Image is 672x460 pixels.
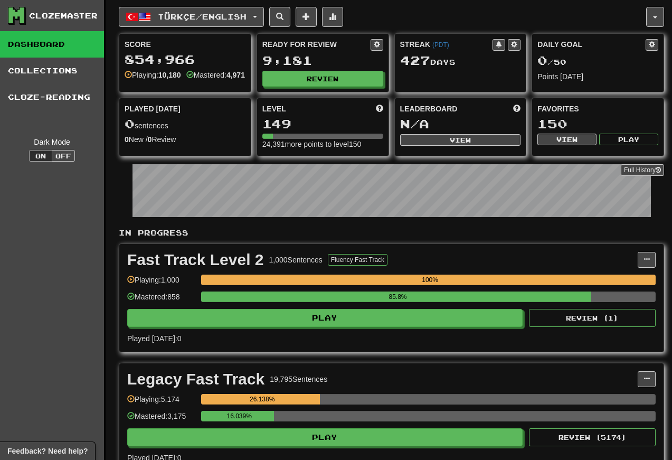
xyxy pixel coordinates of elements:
div: Playing: 1,000 [127,275,196,292]
span: Leaderboard [400,104,458,114]
div: Ready for Review [262,39,371,50]
div: Fast Track Level 2 [127,252,264,268]
span: Played [DATE]: 0 [127,334,181,343]
div: Score [125,39,245,50]
div: 100% [204,275,656,285]
div: 16.039% [204,411,274,421]
div: 854,966 [125,53,245,66]
div: 19,795 Sentences [270,374,327,384]
div: 150 [537,117,658,130]
strong: 10,180 [158,71,181,79]
button: Search sentences [269,7,290,27]
a: Full History [621,164,664,176]
button: View [537,134,597,145]
div: Legacy Fast Track [127,371,264,387]
strong: 0 [148,135,152,144]
div: Dark Mode [8,137,96,147]
button: Play [599,134,658,145]
button: Review (1) [529,309,656,327]
span: 427 [400,53,430,68]
div: 85.8% [204,292,591,302]
span: This week in points, UTC [513,104,520,114]
div: sentences [125,117,245,131]
div: Favorites [537,104,658,114]
button: On [29,150,52,162]
span: 0 [125,116,135,131]
span: Level [262,104,286,114]
div: Mastered: 858 [127,292,196,309]
div: Daily Goal [537,39,646,51]
strong: 4,971 [226,71,245,79]
div: Playing: [125,70,181,80]
div: Points [DATE] [537,71,658,82]
div: Day s [400,54,521,68]
button: Play [127,309,523,327]
span: Score more points to level up [376,104,383,114]
button: Add sentence to collection [296,7,317,27]
div: 9,181 [262,54,383,67]
div: 24,391 more points to level 150 [262,139,383,149]
div: 1,000 Sentences [269,255,323,265]
div: 26.138% [204,394,320,405]
div: Playing: 5,174 [127,394,196,411]
span: / 50 [537,58,566,67]
button: Review (5174) [529,428,656,446]
p: In Progress [119,228,664,238]
button: Fluency Fast Track [328,254,387,266]
div: New / Review [125,134,245,145]
button: Play [127,428,523,446]
strong: 0 [125,135,129,144]
button: Review [262,71,383,87]
span: Played [DATE] [125,104,181,114]
span: Open feedback widget [7,446,88,456]
span: Türkçe / English [158,12,247,21]
span: N/A [400,116,429,131]
span: 0 [537,53,547,68]
div: Mastered: 3,175 [127,411,196,428]
button: Türkçe/English [119,7,264,27]
button: More stats [322,7,343,27]
div: 149 [262,117,383,130]
button: Off [52,150,75,162]
div: Streak [400,39,493,50]
div: Clozemaster [29,11,98,21]
div: Mastered: [186,70,245,80]
a: (PDT) [432,41,449,49]
button: View [400,134,521,146]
